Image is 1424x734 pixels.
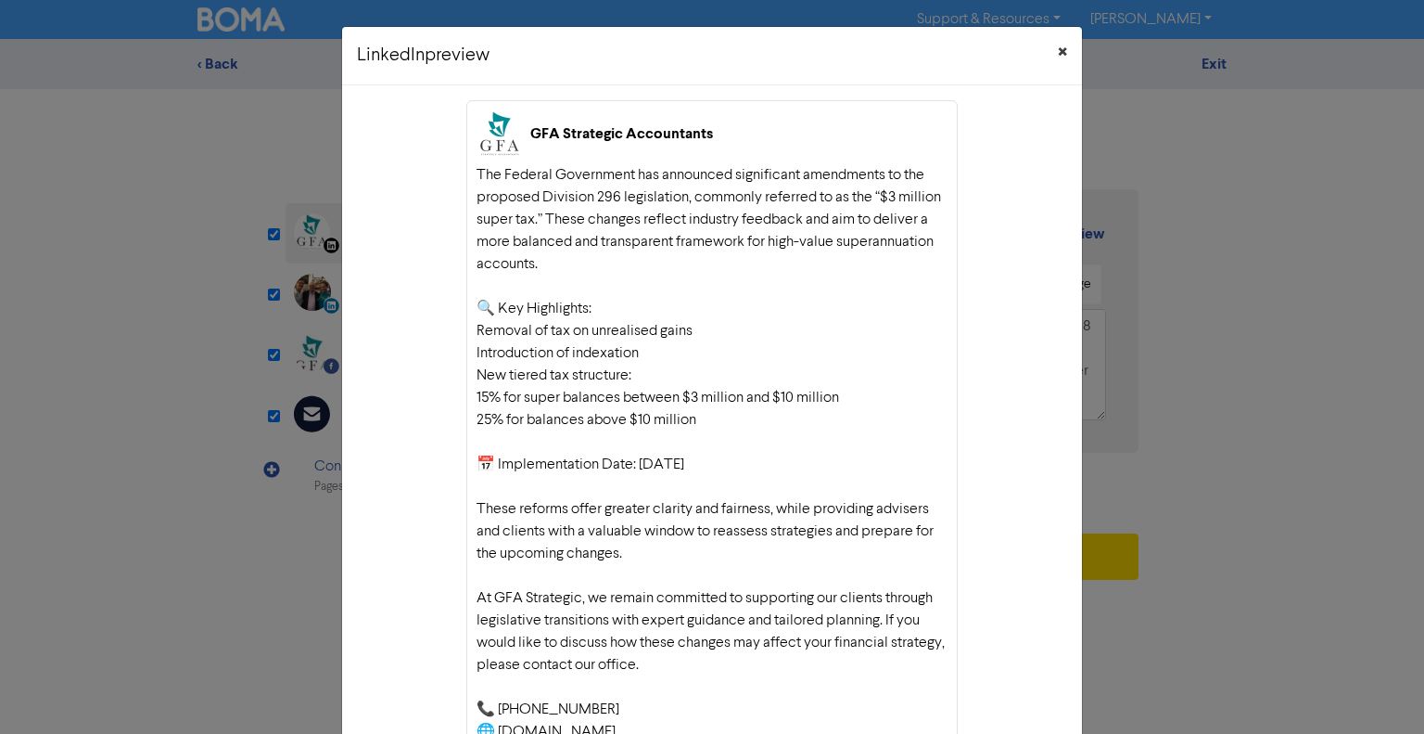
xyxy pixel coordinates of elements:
[1331,645,1424,734] iframe: Chat Widget
[1058,39,1067,67] span: ×
[477,110,523,157] img: godbee_favero_logo
[357,42,489,70] h5: LinkedIn preview
[1043,27,1082,79] button: Close
[530,122,713,145] div: GFA Strategic Accountants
